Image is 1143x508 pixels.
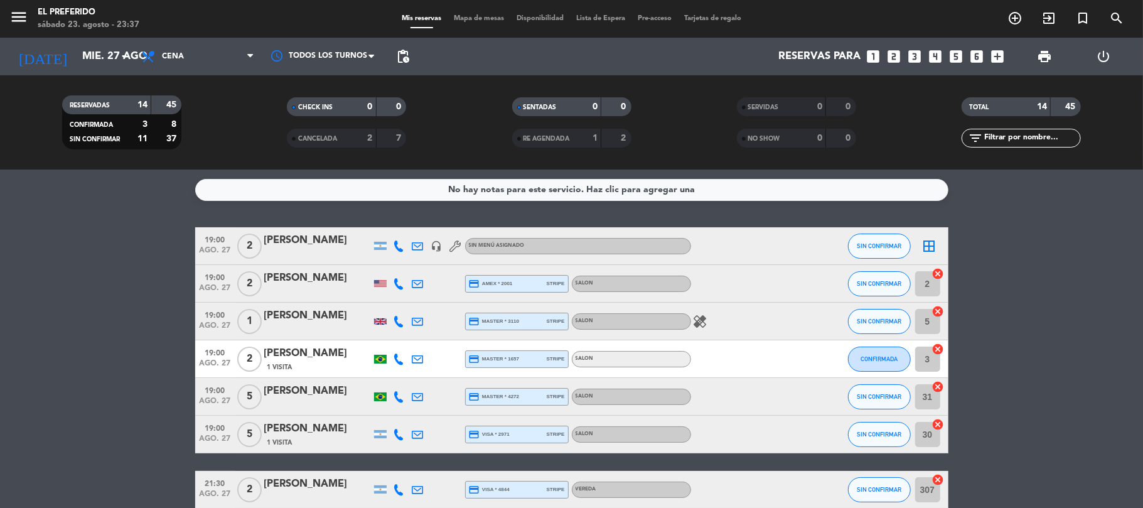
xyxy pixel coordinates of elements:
[469,243,525,248] span: Sin menú asignado
[469,429,480,440] i: credit_card
[264,232,371,249] div: [PERSON_NAME]
[621,134,628,143] strong: 2
[469,278,480,289] i: credit_card
[264,270,371,286] div: [PERSON_NAME]
[848,384,911,409] button: SIN CONFIRMAR
[431,240,443,252] i: headset_mic
[469,429,510,440] span: visa * 2971
[166,100,179,109] strong: 45
[200,397,231,411] span: ago. 27
[200,322,231,336] span: ago. 27
[237,422,262,447] span: 5
[267,362,292,372] span: 1 Visita
[469,278,513,289] span: amex * 2001
[166,134,179,143] strong: 37
[469,354,480,365] i: credit_card
[932,418,945,431] i: cancel
[1037,102,1047,111] strong: 14
[922,239,937,254] i: border_all
[1097,49,1112,64] i: power_settings_new
[983,131,1080,145] input: Filtrar por nombre...
[969,48,985,65] i: looks_6
[1007,11,1022,26] i: add_circle_outline
[932,343,945,355] i: cancel
[576,356,594,361] span: SALON
[469,316,480,327] i: credit_card
[200,420,231,435] span: 19:00
[857,486,901,493] span: SIN CONFIRMAR
[469,391,480,403] i: credit_card
[932,381,945,393] i: cancel
[264,421,371,437] div: [PERSON_NAME]
[200,307,231,322] span: 19:00
[298,136,337,142] span: CANCELADA
[547,485,565,494] span: stripe
[264,345,371,362] div: [PERSON_NAME]
[523,104,557,111] span: SENTADAS
[547,317,565,325] span: stripe
[817,102,822,111] strong: 0
[748,136,780,142] span: NO SHOW
[396,134,404,143] strong: 7
[200,345,231,359] span: 19:00
[162,52,184,61] span: Cena
[142,120,148,129] strong: 3
[621,102,628,111] strong: 0
[576,394,594,399] span: SALON
[932,473,945,486] i: cancel
[200,269,231,284] span: 19:00
[817,134,822,143] strong: 0
[448,15,510,22] span: Mapa de mesas
[200,475,231,490] span: 21:30
[857,393,901,400] span: SIN CONFIRMAR
[200,246,231,261] span: ago. 27
[845,134,853,143] strong: 0
[593,102,598,111] strong: 0
[969,104,989,111] span: TOTAL
[469,316,520,327] span: master * 3110
[523,136,570,142] span: RE AGENDADA
[237,477,262,502] span: 2
[848,422,911,447] button: SIN CONFIRMAR
[368,134,373,143] strong: 2
[1109,11,1124,26] i: search
[38,6,139,19] div: El Preferido
[237,384,262,409] span: 5
[264,476,371,492] div: [PERSON_NAME]
[1065,102,1078,111] strong: 45
[907,48,923,65] i: looks_3
[264,383,371,399] div: [PERSON_NAME]
[932,268,945,280] i: cancel
[237,309,262,334] span: 1
[267,438,292,448] span: 1 Visita
[237,234,262,259] span: 2
[848,309,911,334] button: SIN CONFIRMAR
[298,104,333,111] span: CHECK INS
[237,347,262,372] span: 2
[137,100,148,109] strong: 14
[395,49,411,64] span: pending_actions
[237,271,262,296] span: 2
[576,281,594,286] span: SALON
[845,102,853,111] strong: 0
[1075,11,1090,26] i: turned_in_not
[448,183,695,197] div: No hay notas para este servicio. Haz clic para agregar una
[469,391,520,403] span: master * 4272
[547,355,565,363] span: stripe
[857,318,901,325] span: SIN CONFIRMAR
[200,435,231,449] span: ago. 27
[1074,38,1134,75] div: LOG OUT
[857,242,901,249] span: SIN CONFIRMAR
[9,8,28,31] button: menu
[200,359,231,374] span: ago. 27
[117,49,132,64] i: arrow_drop_down
[1037,49,1052,64] span: print
[547,392,565,401] span: stripe
[593,134,598,143] strong: 1
[779,51,861,63] span: Reservas para
[469,354,520,365] span: master * 1657
[886,48,903,65] i: looks_two
[264,308,371,324] div: [PERSON_NAME]
[857,280,901,287] span: SIN CONFIRMAR
[932,305,945,318] i: cancel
